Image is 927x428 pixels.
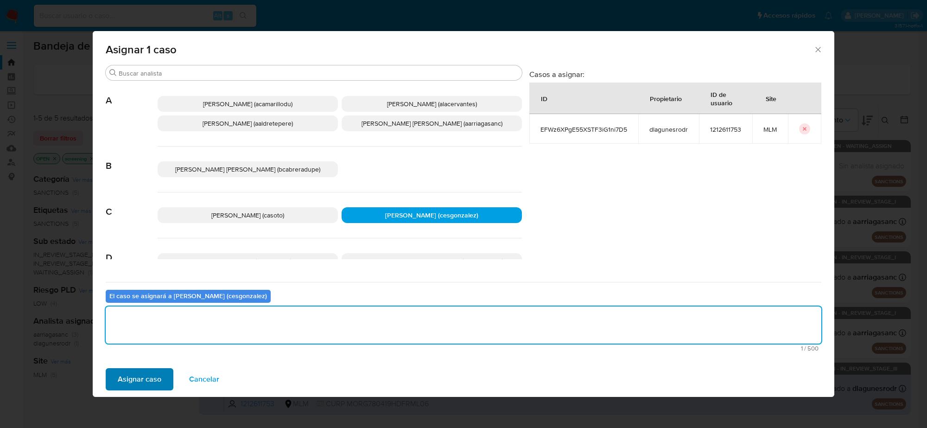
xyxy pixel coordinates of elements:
[639,87,693,109] div: Propietario
[342,253,522,269] div: [PERSON_NAME] [PERSON_NAME] (dlagunesrodr)
[158,253,338,269] div: [PERSON_NAME] (dgoicochea)
[106,238,158,263] span: D
[362,119,502,128] span: [PERSON_NAME] [PERSON_NAME] (aarriagasanc)
[109,291,267,300] b: El caso se asignará a [PERSON_NAME] (cesgonzalez)
[106,368,173,390] button: Asignar caso
[203,99,292,109] span: [PERSON_NAME] (acamarillodu)
[699,83,752,114] div: ID de usuario
[106,147,158,172] span: B
[813,45,822,53] button: Cerrar ventana
[649,125,688,134] span: dlagunesrodr
[342,115,522,131] div: [PERSON_NAME] [PERSON_NAME] (aarriagasanc)
[203,119,293,128] span: [PERSON_NAME] (aaldretepere)
[530,87,559,109] div: ID
[177,368,231,390] button: Cancelar
[158,96,338,112] div: [PERSON_NAME] (acamarillodu)
[175,165,320,174] span: [PERSON_NAME] [PERSON_NAME] (bcabreradupe)
[158,161,338,177] div: [PERSON_NAME] [PERSON_NAME] (bcabreradupe)
[189,369,219,390] span: Cancelar
[755,87,787,109] div: Site
[106,192,158,217] span: C
[106,44,813,55] span: Asignar 1 caso
[763,125,777,134] span: MLM
[799,123,810,134] button: icon-button
[342,96,522,112] div: [PERSON_NAME] (alacervantes)
[385,211,478,220] span: [PERSON_NAME] (cesgonzalez)
[108,345,819,351] span: Máximo 500 caracteres
[360,256,503,266] span: [PERSON_NAME] [PERSON_NAME] (dlagunesrodr)
[109,69,117,77] button: Buscar
[158,115,338,131] div: [PERSON_NAME] (aaldretepere)
[118,369,161,390] span: Asignar caso
[119,69,518,77] input: Buscar analista
[93,31,834,397] div: assign-modal
[106,81,158,106] span: A
[540,125,627,134] span: EFWz6XPgE55XSTF3iG1ni7D5
[158,207,338,223] div: [PERSON_NAME] (casoto)
[529,70,821,79] h3: Casos a asignar:
[211,211,284,220] span: [PERSON_NAME] (casoto)
[710,125,741,134] span: 1212611753
[342,207,522,223] div: [PERSON_NAME] (cesgonzalez)
[204,256,292,266] span: [PERSON_NAME] (dgoicochea)
[387,99,477,109] span: [PERSON_NAME] (alacervantes)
